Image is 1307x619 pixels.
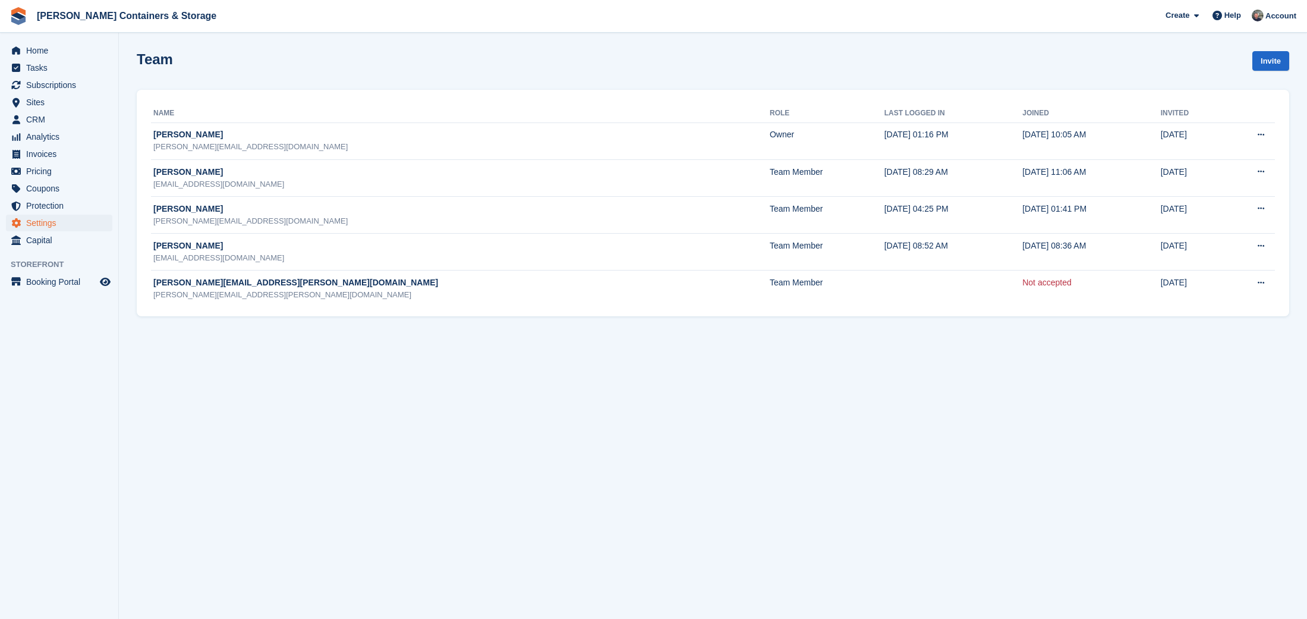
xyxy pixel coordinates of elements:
span: Booking Portal [26,274,97,290]
h1: Team [137,51,173,67]
a: menu [6,180,112,197]
td: [DATE] [1161,122,1221,159]
td: [DATE] 08:29 AM [884,159,1022,196]
th: Joined [1022,104,1160,123]
td: [DATE] [1161,233,1221,270]
a: menu [6,77,112,93]
span: CRM [26,111,97,128]
a: menu [6,274,112,290]
th: Name [151,104,770,123]
a: menu [6,215,112,231]
span: Invoices [26,146,97,162]
a: [PERSON_NAME] Containers & Storage [32,6,221,26]
div: [EMAIL_ADDRESS][DOMAIN_NAME] [153,178,770,190]
div: [PERSON_NAME][EMAIL_ADDRESS][PERSON_NAME][DOMAIN_NAME] [153,289,770,301]
span: Sites [26,94,97,111]
span: Analytics [26,128,97,145]
img: stora-icon-8386f47178a22dfd0bd8f6a31ec36ba5ce8667c1dd55bd0f319d3a0aa187defe.svg [10,7,27,25]
a: menu [6,128,112,145]
div: [PERSON_NAME] [153,240,770,252]
td: [DATE] 08:52 AM [884,233,1022,270]
td: [DATE] 01:16 PM [884,122,1022,159]
td: Team Member [770,271,884,307]
a: Not accepted [1022,278,1072,287]
span: Help [1224,10,1241,21]
a: menu [6,42,112,59]
td: [DATE] 11:06 AM [1022,159,1160,196]
td: [DATE] 10:05 AM [1022,122,1160,159]
span: Pricing [26,163,97,180]
span: Capital [26,232,97,249]
td: Team Member [770,159,884,196]
th: Last logged in [884,104,1022,123]
div: [PERSON_NAME][EMAIL_ADDRESS][DOMAIN_NAME] [153,215,770,227]
td: [DATE] [1161,196,1221,233]
span: Create [1166,10,1189,21]
a: menu [6,146,112,162]
span: Account [1265,10,1296,22]
div: [PERSON_NAME][EMAIL_ADDRESS][DOMAIN_NAME] [153,141,770,153]
div: [PERSON_NAME] [153,203,770,215]
th: Invited [1161,104,1221,123]
span: Coupons [26,180,97,197]
th: Role [770,104,884,123]
span: Subscriptions [26,77,97,93]
div: [PERSON_NAME] [153,128,770,141]
a: menu [6,94,112,111]
span: Home [26,42,97,59]
a: menu [6,197,112,214]
td: Owner [770,122,884,159]
a: menu [6,59,112,76]
a: Invite [1252,51,1289,71]
a: menu [6,232,112,249]
span: Protection [26,197,97,214]
a: menu [6,111,112,128]
div: [PERSON_NAME] [153,166,770,178]
span: Settings [26,215,97,231]
span: Storefront [11,259,118,271]
span: Tasks [26,59,97,76]
a: menu [6,163,112,180]
td: [DATE] [1161,271,1221,307]
a: Preview store [98,275,112,289]
img: Adam Greenhalgh [1252,10,1264,21]
div: [PERSON_NAME][EMAIL_ADDRESS][PERSON_NAME][DOMAIN_NAME] [153,276,770,289]
td: [DATE] 08:36 AM [1022,233,1160,270]
td: [DATE] 01:41 PM [1022,196,1160,233]
td: Team Member [770,233,884,270]
td: Team Member [770,196,884,233]
td: [DATE] [1161,159,1221,196]
td: [DATE] 04:25 PM [884,196,1022,233]
div: [EMAIL_ADDRESS][DOMAIN_NAME] [153,252,770,264]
